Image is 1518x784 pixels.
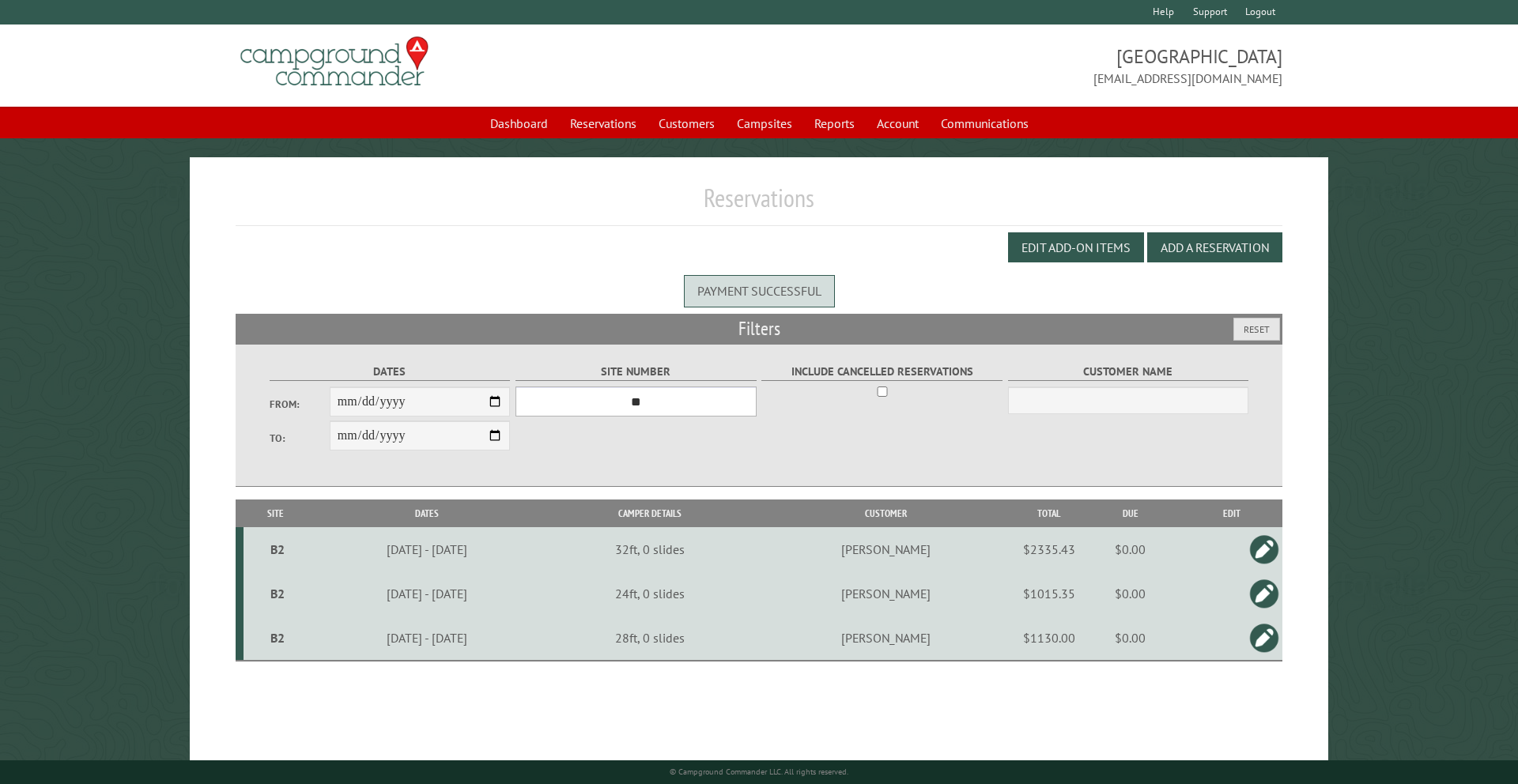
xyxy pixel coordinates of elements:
[546,571,754,616] td: 24ft, 0 slides
[270,363,511,381] label: Dates
[684,275,835,307] div: Payment successful
[727,108,802,138] a: Campsites
[759,43,1282,88] span: [GEOGRAPHIC_DATA] [EMAIL_ADDRESS][DOMAIN_NAME]
[1018,571,1081,616] td: $1015.35
[270,431,330,446] label: To:
[754,527,1018,571] td: [PERSON_NAME]
[236,183,1283,226] h1: Reservations
[244,499,308,527] th: Site
[270,397,330,412] label: From:
[670,767,848,777] small: © Campground Commander LLC. All rights reserved.
[1018,499,1081,527] th: Total
[515,363,757,381] label: Site Number
[546,527,754,571] td: 32ft, 0 slides
[1018,616,1081,661] td: $1130.00
[1081,527,1180,571] td: $0.00
[1081,616,1180,661] td: $0.00
[1081,499,1180,527] th: Due
[236,314,1283,344] h2: Filters
[1233,318,1280,341] button: Reset
[236,31,433,92] img: Campground Commander
[754,571,1018,616] td: [PERSON_NAME]
[546,616,754,661] td: 28ft, 0 slides
[754,499,1018,527] th: Customer
[1147,232,1282,262] button: Add a Reservation
[867,108,928,138] a: Account
[250,541,305,557] div: B2
[754,616,1018,661] td: [PERSON_NAME]
[561,108,646,138] a: Reservations
[1180,499,1282,527] th: Edit
[308,499,546,527] th: Dates
[1008,232,1144,262] button: Edit Add-on Items
[761,363,1003,381] label: Include Cancelled Reservations
[1018,527,1081,571] td: $2335.43
[481,108,557,138] a: Dashboard
[310,586,544,601] div: [DATE] - [DATE]
[805,108,864,138] a: Reports
[310,541,544,557] div: [DATE] - [DATE]
[310,630,544,646] div: [DATE] - [DATE]
[250,586,305,601] div: B2
[649,108,724,138] a: Customers
[931,108,1038,138] a: Communications
[1081,571,1180,616] td: $0.00
[250,630,305,646] div: B2
[546,499,754,527] th: Camper Details
[1008,363,1249,381] label: Customer Name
